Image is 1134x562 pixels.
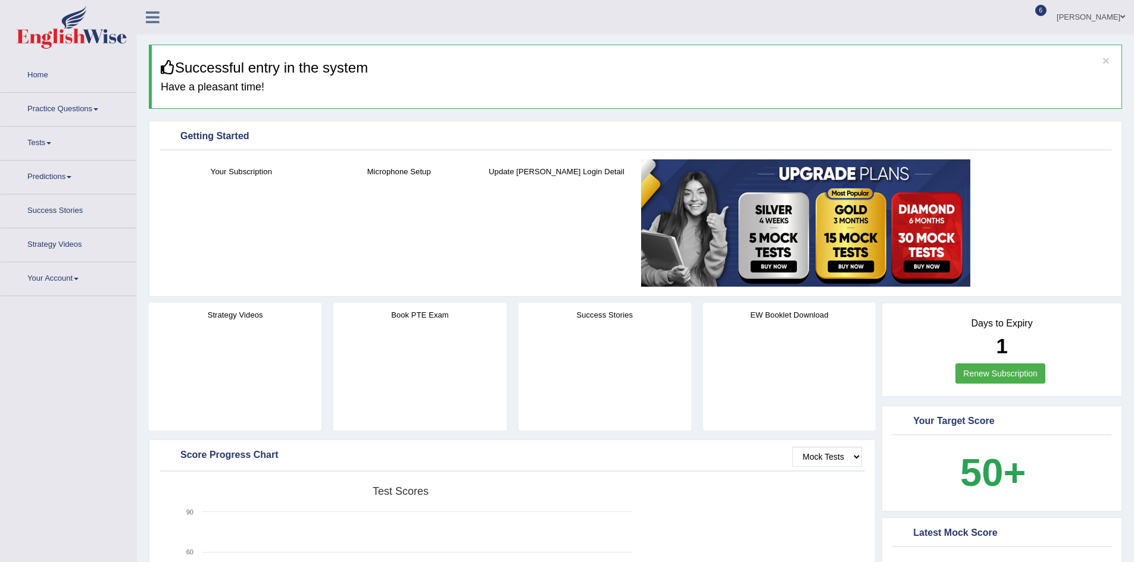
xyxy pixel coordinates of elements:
h3: Successful entry in the system [161,60,1113,76]
a: Tests [1,127,136,156]
a: Practice Questions [1,93,136,123]
h4: Strategy Videos [149,309,321,321]
h4: Book PTE Exam [333,309,506,321]
h4: Have a pleasant time! [161,81,1113,93]
div: Latest Mock Score [895,525,1108,542]
b: 1 [996,334,1007,357]
div: Score Progress Chart [163,447,862,464]
a: Renew Subscription [955,363,1045,384]
a: Home [1,59,136,89]
b: 50+ [960,451,1026,494]
h4: Days to Expiry [895,318,1108,329]
span: 6 [1035,5,1047,16]
div: Your Target Score [895,413,1108,431]
h4: Microphone Setup [326,165,472,178]
img: small5.jpg [641,159,970,287]
tspan: Test scores [373,485,429,497]
button: × [1102,54,1110,67]
h4: Update [PERSON_NAME] Login Detail [484,165,630,178]
h4: Your Subscription [168,165,314,178]
text: 90 [186,508,193,516]
text: 60 [186,548,193,555]
a: Predictions [1,161,136,190]
a: Success Stories [1,194,136,224]
div: Getting Started [163,128,1108,146]
h4: EW Booklet Download [703,309,876,321]
a: Strategy Videos [1,228,136,258]
h4: Success Stories [518,309,691,321]
a: Your Account [1,262,136,292]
